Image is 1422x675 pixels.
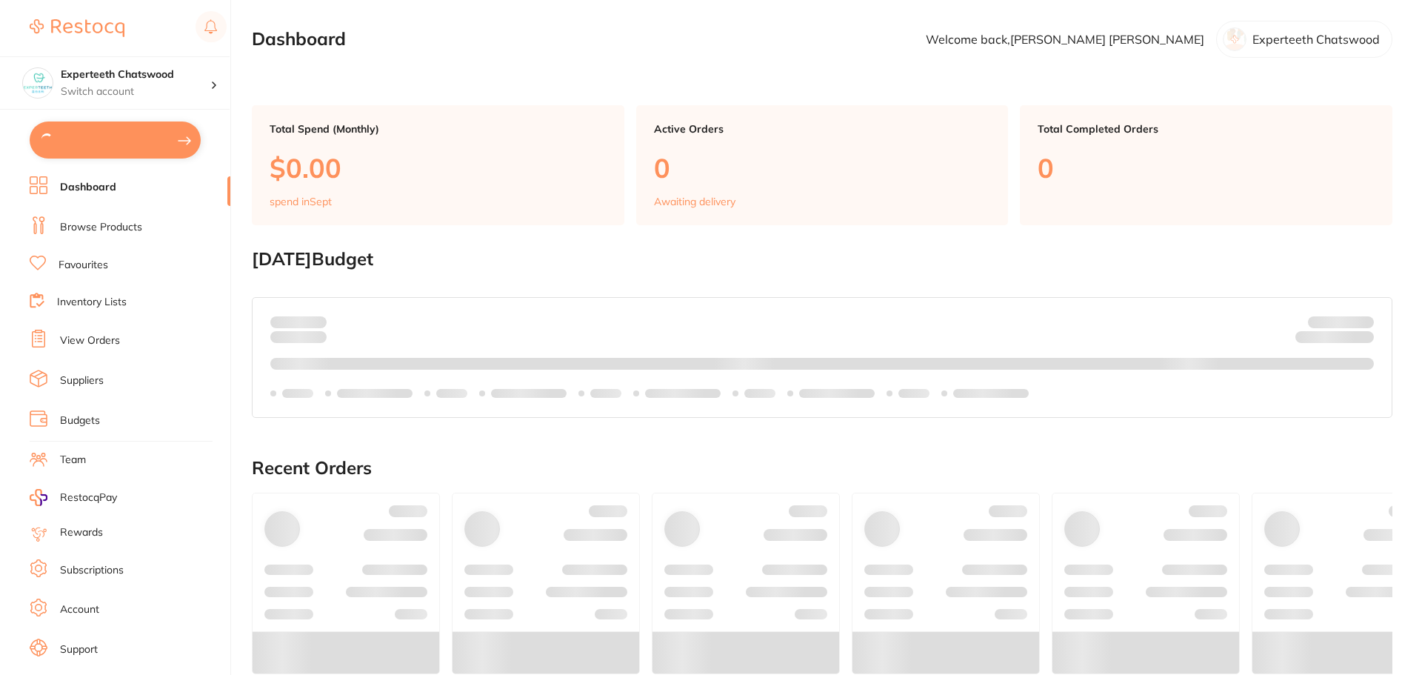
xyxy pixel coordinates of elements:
a: Total Spend (Monthly)$0.00spend inSept [252,105,624,225]
p: Switch account [61,84,210,99]
a: Dashboard [60,180,116,195]
strong: $0.00 [301,315,327,328]
p: Labels extended [953,388,1029,399]
a: View Orders [60,333,120,348]
p: spend in Sept [270,196,332,207]
p: Labels extended [645,388,721,399]
p: Experteeth Chatswood [1252,33,1380,46]
a: Rewards [60,525,103,540]
p: Labels [282,388,313,399]
p: Labels [590,388,621,399]
p: 0 [1038,153,1375,183]
a: Browse Products [60,220,142,235]
h2: [DATE] Budget [252,249,1392,270]
strong: $0.00 [1348,333,1374,347]
p: $0.00 [270,153,607,183]
a: Account [60,602,99,617]
a: Budgets [60,413,100,428]
p: Labels extended [337,388,413,399]
a: Favourites [59,258,108,273]
p: Labels extended [491,388,567,399]
a: Active Orders0Awaiting delivery [636,105,1009,225]
a: Support [60,642,98,657]
a: Inventory Lists [57,295,127,310]
a: Subscriptions [60,563,124,578]
p: Spent: [270,316,327,327]
a: Restocq Logo [30,11,124,45]
p: Welcome back, [PERSON_NAME] [PERSON_NAME] [926,33,1204,46]
p: Awaiting delivery [654,196,735,207]
p: Labels [898,388,929,399]
img: Experteeth Chatswood [23,68,53,98]
span: RestocqPay [60,491,117,505]
a: RestocqPay [30,489,117,506]
a: Team [60,453,86,468]
img: Restocq Logo [30,19,124,37]
p: Labels [436,388,467,399]
p: Total Spend (Monthly) [270,123,607,135]
h2: Dashboard [252,29,346,50]
p: Total Completed Orders [1038,123,1375,135]
p: Labels extended [799,388,875,399]
p: month [270,328,327,346]
p: Labels [744,388,775,399]
p: 0 [654,153,991,183]
strong: $NaN [1345,315,1374,328]
img: RestocqPay [30,489,47,506]
p: Active Orders [654,123,991,135]
h2: Recent Orders [252,458,1392,479]
a: Suppliers [60,373,104,388]
p: Remaining: [1295,328,1374,346]
p: Budget: [1308,316,1374,327]
h4: Experteeth Chatswood [61,67,210,82]
a: Total Completed Orders0 [1020,105,1392,225]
